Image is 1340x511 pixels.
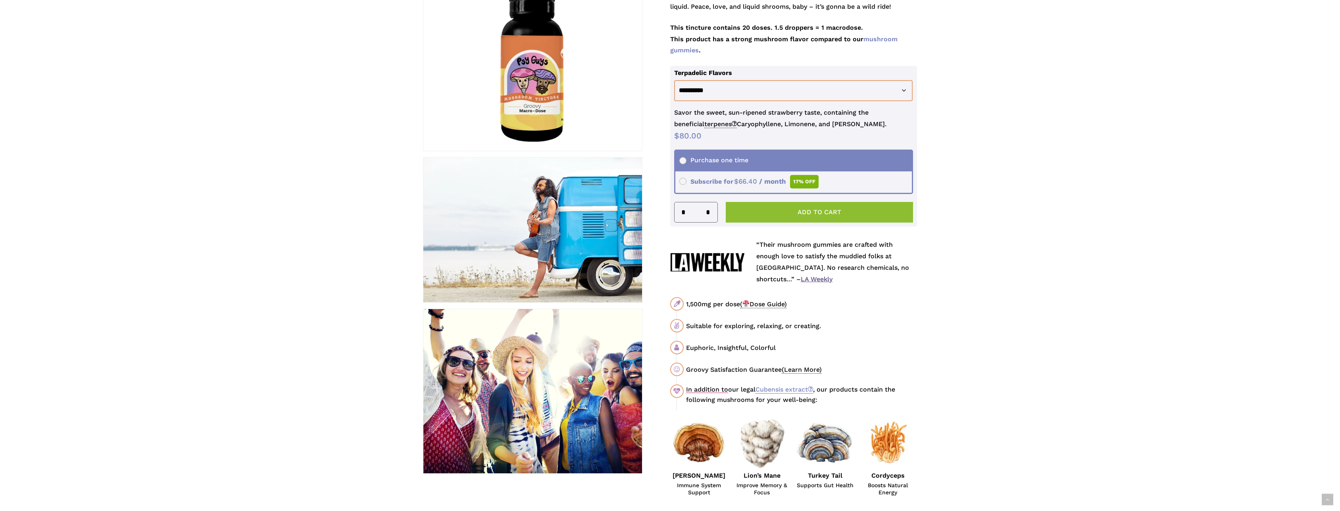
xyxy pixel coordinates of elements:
[740,300,787,308] span: ( Dose Guide)
[679,156,748,164] span: Purchase one time
[674,131,702,140] bdi: 80.00
[670,414,728,472] img: Red Reishi Mushroom Illustration
[734,177,757,185] span: 66.40
[674,107,913,130] p: Savor the sweet, sun-ripened strawberry taste, containing the beneficial Caryophyllene, Limonene,...
[733,414,791,472] img: Lions Mane Mushroom Illustration
[756,239,917,285] p: “Their mushroom gummies are crafted with enough love to satisfy the muddied folks at [GEOGRAPHIC_...
[871,472,905,479] strong: Cordyceps
[859,482,917,496] span: Boosts Natural Energy
[756,386,813,394] a: Cubensis extract
[1322,494,1333,505] a: Back to top
[686,386,728,393] u: In addition to
[859,414,917,472] img: Cordyceps Mushroom Illustration
[686,365,917,375] div: Groovy Satisfaction Guarantee
[704,120,737,128] span: terpenes
[726,202,913,223] button: Add to cart
[796,482,854,489] span: Supports Gut Health
[686,299,917,309] div: 1,500mg per dose
[679,178,819,185] span: Subscribe for
[673,472,725,479] strong: [PERSON_NAME]
[796,414,854,472] img: Turkey Tail Mushroom Illustration
[801,275,832,283] a: LA Weekly
[808,472,842,479] strong: Turkey Tail
[688,202,703,222] input: Product quantity
[743,300,749,307] img: 🍄
[686,384,917,405] div: our legal , our products contain the following mushrooms for your well-being:
[782,366,822,374] span: (Learn More)
[744,472,781,479] strong: Lion’s Mane
[759,177,786,185] span: / month
[733,482,791,496] span: Improve Memory & Focus
[686,321,917,331] div: Suitable for exploring, relaxing, or creating.
[674,131,679,140] span: $
[686,343,917,353] div: Euphoric, Insightful, Colorful
[670,24,863,31] strong: This tincture contains 20 doses. 1.5 droppers = 1 macrodose.
[674,69,732,77] label: Terpadelic Flavors
[670,253,744,272] img: La Weekly Logo
[670,482,728,496] span: Immune System Support
[734,177,738,185] span: $
[670,35,898,54] strong: This product has a strong mushroom flavor compared to our .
